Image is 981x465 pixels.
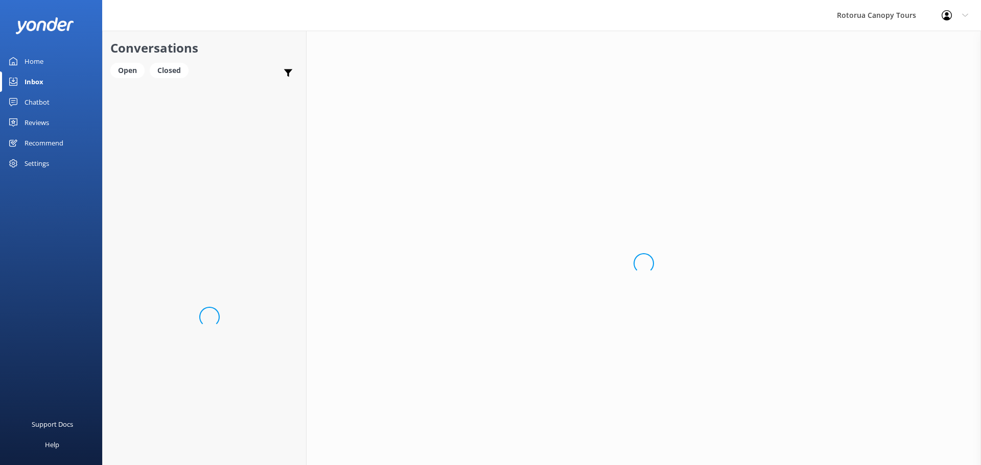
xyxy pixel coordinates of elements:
img: yonder-white-logo.png [15,17,74,34]
div: Support Docs [32,414,73,434]
div: Reviews [25,112,49,133]
a: Open [110,64,150,76]
div: Home [25,51,43,71]
a: Closed [150,64,194,76]
h2: Conversations [110,38,298,58]
div: Chatbot [25,92,50,112]
div: Help [45,434,59,455]
div: Closed [150,63,189,78]
div: Recommend [25,133,63,153]
div: Open [110,63,145,78]
div: Settings [25,153,49,174]
div: Inbox [25,71,43,92]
